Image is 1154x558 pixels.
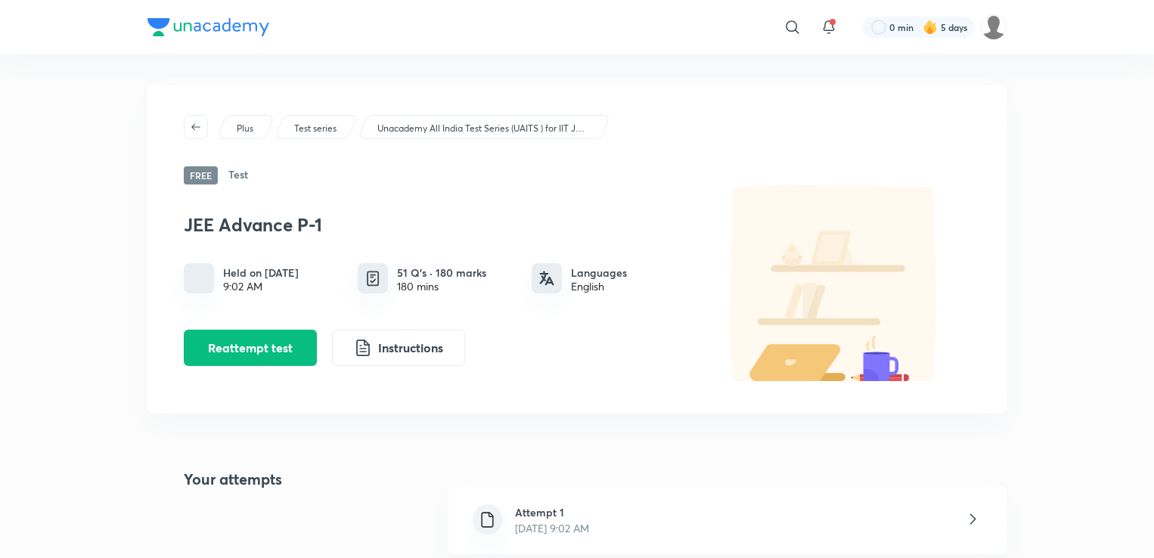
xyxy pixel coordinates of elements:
img: streak [923,20,938,35]
p: Plus [237,122,253,135]
img: timing [191,271,206,286]
p: [DATE] 9:02 AM [515,520,589,536]
h6: Test [228,166,248,184]
img: languages [539,271,554,286]
img: Sai Rakshith [981,14,1007,40]
button: Reattempt test [184,330,317,366]
h6: Languages [571,265,627,281]
p: Test series [294,122,337,135]
h6: 51 Q’s · 180 marks [397,265,486,281]
img: instruction [354,339,372,357]
h6: Attempt 1 [515,504,589,520]
p: Unacademy All India Test Series (UAITS ) for IIT JEE - Class 11th [377,122,589,135]
img: default [698,184,970,381]
img: file [478,510,497,529]
div: English [571,281,627,293]
div: 9:02 AM [223,281,299,293]
span: Free [184,166,218,184]
a: Unacademy All India Test Series (UAITS ) for IIT JEE - Class 11th [375,122,592,135]
h3: JEE Advance P-1 [184,214,690,236]
img: quiz info [364,269,383,288]
h6: Held on [DATE] [223,265,299,281]
a: Test series [292,122,340,135]
div: 180 mins [397,281,486,293]
a: Plus [234,122,256,135]
button: Instructions [332,330,465,366]
img: Company Logo [147,18,269,36]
